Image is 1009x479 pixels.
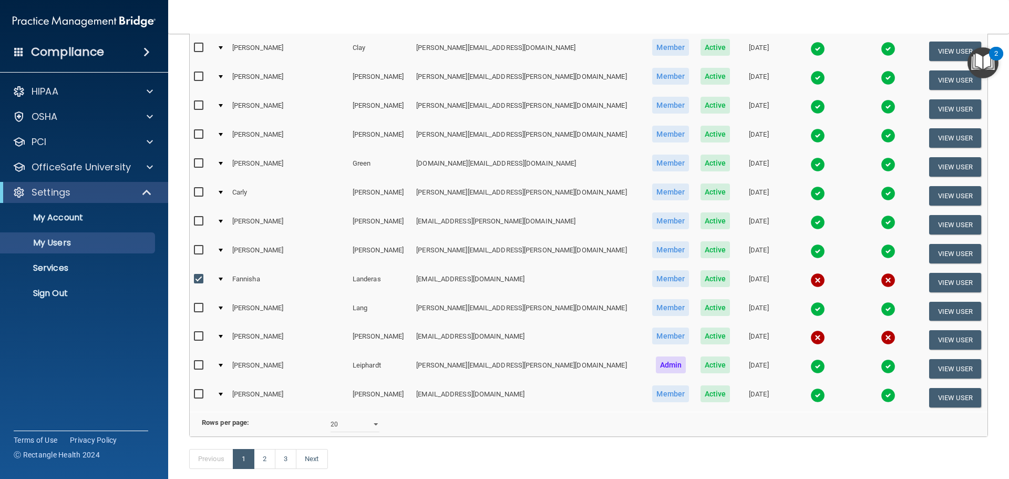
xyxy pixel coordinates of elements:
img: tick.e7d51cea.svg [881,42,895,56]
span: Member [652,155,689,171]
a: Terms of Use [14,435,57,445]
td: Leiphardt [348,354,412,383]
span: Member [652,184,689,200]
button: View User [929,330,981,350]
p: OfficeSafe University [32,161,131,174]
td: [PERSON_NAME][EMAIL_ADDRESS][PERSON_NAME][DOMAIN_NAME] [412,354,646,383]
button: View User [929,273,981,292]
td: [PERSON_NAME] [228,210,348,239]
a: 3 [275,449,296,469]
span: Member [652,97,689,114]
img: tick.e7d51cea.svg [810,215,825,230]
td: [PERSON_NAME] [348,210,412,239]
b: Rows per page: [202,419,249,426]
td: [DATE] [736,95,782,124]
p: OSHA [32,110,58,123]
img: tick.e7d51cea.svg [810,42,825,56]
td: [PERSON_NAME] [348,66,412,95]
span: Active [701,241,730,258]
a: HIPAA [13,85,153,98]
td: [EMAIL_ADDRESS][PERSON_NAME][DOMAIN_NAME] [412,210,646,239]
td: [PERSON_NAME] [228,66,348,95]
span: Member [652,385,689,402]
button: View User [929,186,981,206]
td: [PERSON_NAME] [348,383,412,412]
td: [PERSON_NAME][EMAIL_ADDRESS][PERSON_NAME][DOMAIN_NAME] [412,239,646,268]
td: [PERSON_NAME] [228,325,348,354]
td: [PERSON_NAME] [228,37,348,66]
td: [EMAIL_ADDRESS][DOMAIN_NAME] [412,325,646,354]
td: [PERSON_NAME] [228,124,348,152]
td: [PERSON_NAME][EMAIL_ADDRESS][PERSON_NAME][DOMAIN_NAME] [412,181,646,210]
span: Active [701,356,730,373]
button: View User [929,157,981,177]
td: [PERSON_NAME][EMAIL_ADDRESS][PERSON_NAME][DOMAIN_NAME] [412,66,646,95]
td: [PERSON_NAME] [348,181,412,210]
span: Active [701,184,730,200]
span: Active [701,68,730,85]
a: 1 [233,449,254,469]
span: Member [652,328,689,344]
td: [PERSON_NAME][EMAIL_ADDRESS][DOMAIN_NAME] [412,37,646,66]
td: [PERSON_NAME] [348,239,412,268]
img: tick.e7d51cea.svg [810,388,825,403]
img: tick.e7d51cea.svg [881,302,895,317]
td: [DATE] [736,152,782,181]
button: View User [929,42,981,61]
img: tick.e7d51cea.svg [881,244,895,259]
span: Active [701,328,730,344]
img: tick.e7d51cea.svg [810,157,825,172]
img: cross.ca9f0e7f.svg [810,330,825,345]
td: [EMAIL_ADDRESS][DOMAIN_NAME] [412,383,646,412]
span: Active [701,126,730,142]
td: Clay [348,37,412,66]
span: Member [652,68,689,85]
img: tick.e7d51cea.svg [810,302,825,317]
img: cross.ca9f0e7f.svg [810,273,825,288]
button: View User [929,128,981,148]
span: Admin [656,356,686,373]
p: My Users [7,238,150,248]
img: tick.e7d51cea.svg [881,70,895,85]
td: [PERSON_NAME] [228,383,348,412]
td: [PERSON_NAME] [348,325,412,354]
td: [PERSON_NAME][EMAIL_ADDRESS][PERSON_NAME][DOMAIN_NAME] [412,297,646,326]
td: [DATE] [736,383,782,412]
td: [DATE] [736,181,782,210]
span: Member [652,270,689,287]
td: Green [348,152,412,181]
a: PCI [13,136,153,148]
td: [DATE] [736,124,782,152]
td: [DATE] [736,325,782,354]
td: [PERSON_NAME][EMAIL_ADDRESS][PERSON_NAME][DOMAIN_NAME] [412,95,646,124]
td: [PERSON_NAME] [348,95,412,124]
span: Member [652,241,689,258]
td: [DATE] [736,297,782,326]
img: tick.e7d51cea.svg [810,359,825,374]
button: View User [929,388,981,407]
p: Services [7,263,150,273]
span: Member [652,299,689,316]
a: 2 [254,449,275,469]
img: tick.e7d51cea.svg [810,128,825,143]
div: 2 [994,54,998,67]
p: Settings [32,186,70,199]
img: tick.e7d51cea.svg [881,99,895,114]
span: Active [701,270,730,287]
td: [DATE] [736,268,782,297]
img: tick.e7d51cea.svg [810,70,825,85]
a: OSHA [13,110,153,123]
td: Carly [228,181,348,210]
a: OfficeSafe University [13,161,153,174]
span: Active [701,385,730,402]
td: [DATE] [736,210,782,239]
a: Privacy Policy [70,435,117,445]
td: [DATE] [736,66,782,95]
img: tick.e7d51cea.svg [881,186,895,201]
td: [PERSON_NAME][EMAIL_ADDRESS][PERSON_NAME][DOMAIN_NAME] [412,124,646,152]
td: [PERSON_NAME] [228,95,348,124]
button: Open Resource Center, 2 new notifications [967,47,998,78]
td: [DATE] [736,37,782,66]
span: Active [701,299,730,316]
p: HIPAA [32,85,58,98]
